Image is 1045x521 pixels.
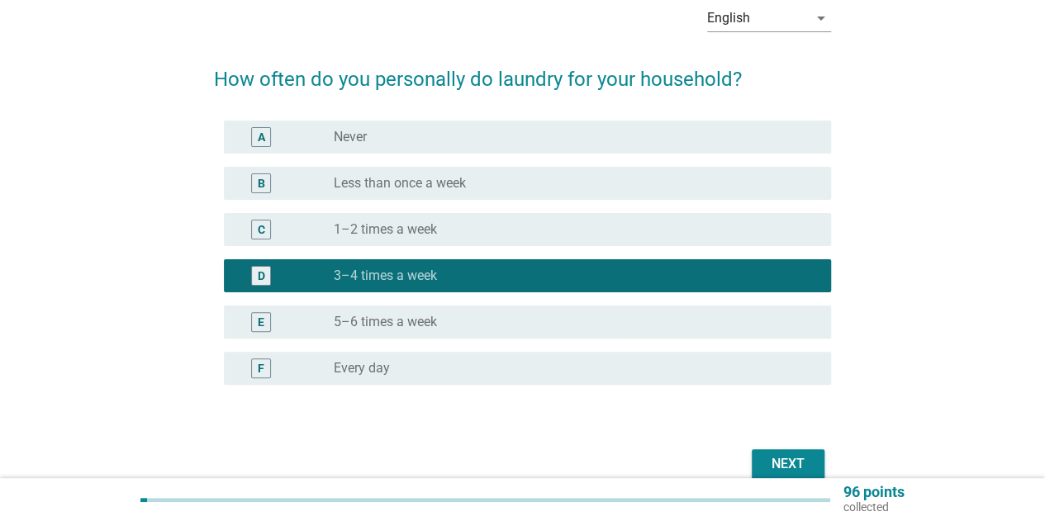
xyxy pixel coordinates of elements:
[258,221,265,239] div: C
[765,454,811,474] div: Next
[334,221,437,238] label: 1–2 times a week
[258,268,265,285] div: D
[214,48,831,94] h2: How often do you personally do laundry for your household?
[258,175,265,192] div: B
[843,500,905,514] p: collected
[334,175,466,192] label: Less than once a week
[752,449,824,479] button: Next
[258,360,264,377] div: F
[334,268,437,284] label: 3–4 times a week
[258,314,264,331] div: E
[334,314,437,330] label: 5–6 times a week
[334,129,367,145] label: Never
[258,129,265,146] div: A
[843,485,905,500] p: 96 points
[707,11,750,26] div: English
[811,8,831,28] i: arrow_drop_down
[334,360,390,377] label: Every day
